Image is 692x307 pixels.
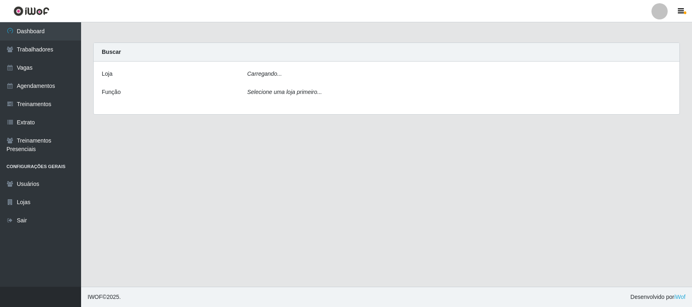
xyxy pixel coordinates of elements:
strong: Buscar [102,49,121,55]
img: CoreUI Logo [13,6,49,16]
span: IWOF [88,294,103,300]
span: © 2025 . [88,293,121,301]
i: Carregando... [247,70,282,77]
label: Loja [102,70,112,78]
a: iWof [674,294,686,300]
span: Desenvolvido por [630,293,686,301]
label: Função [102,88,121,96]
i: Selecione uma loja primeiro... [247,89,322,95]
